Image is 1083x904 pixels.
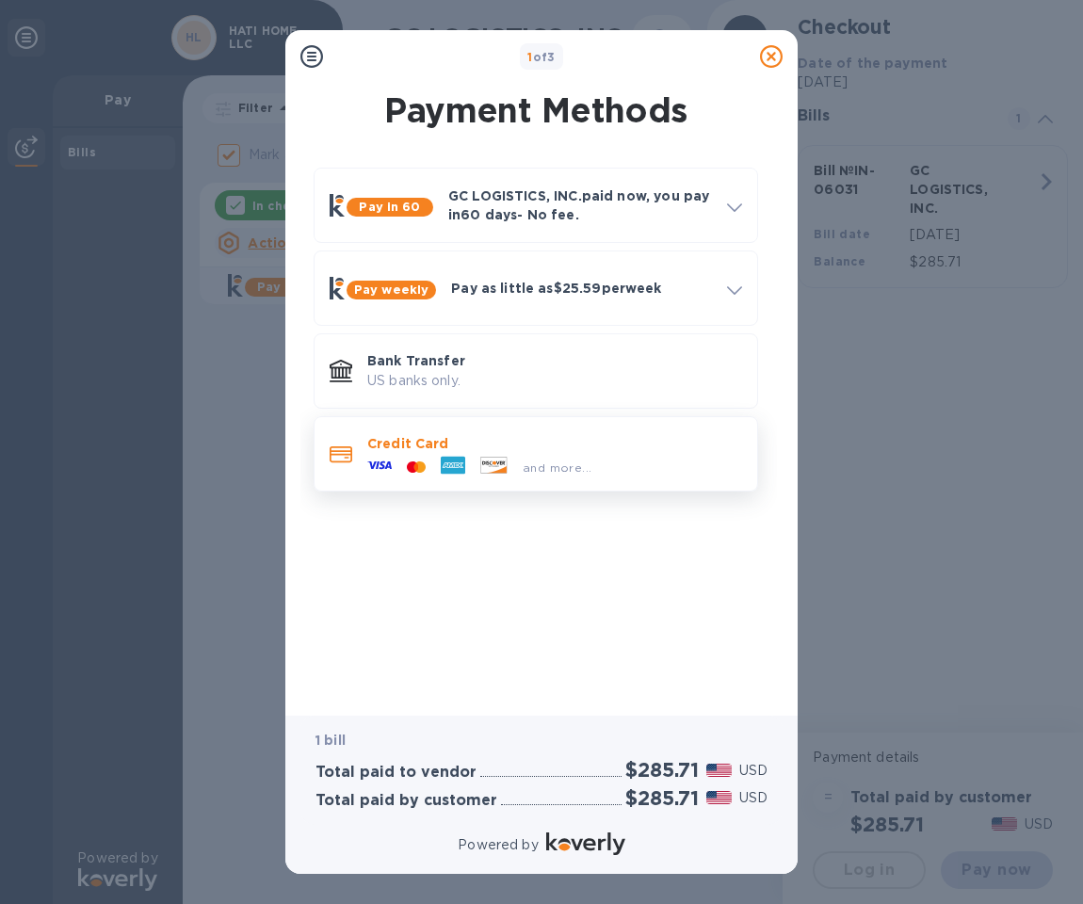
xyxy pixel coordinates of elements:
[625,758,699,782] h2: $285.71
[367,351,742,370] p: Bank Transfer
[458,835,538,855] p: Powered by
[625,786,699,810] h2: $285.71
[706,791,732,804] img: USD
[706,764,732,777] img: USD
[546,832,625,855] img: Logo
[448,186,712,224] p: GC LOGISTICS, INC. paid now, you pay in 60 days - No fee.
[451,279,712,298] p: Pay as little as $25.59 per week
[527,50,532,64] span: 1
[367,434,742,453] p: Credit Card
[315,764,477,782] h3: Total paid to vendor
[359,200,420,214] b: Pay in 60
[354,282,428,297] b: Pay weekly
[527,50,556,64] b: of 3
[310,90,762,130] h1: Payment Methods
[315,792,497,810] h3: Total paid by customer
[315,733,346,748] b: 1 bill
[739,761,768,781] p: USD
[523,460,591,475] span: and more...
[739,788,768,808] p: USD
[367,371,742,391] p: US banks only.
